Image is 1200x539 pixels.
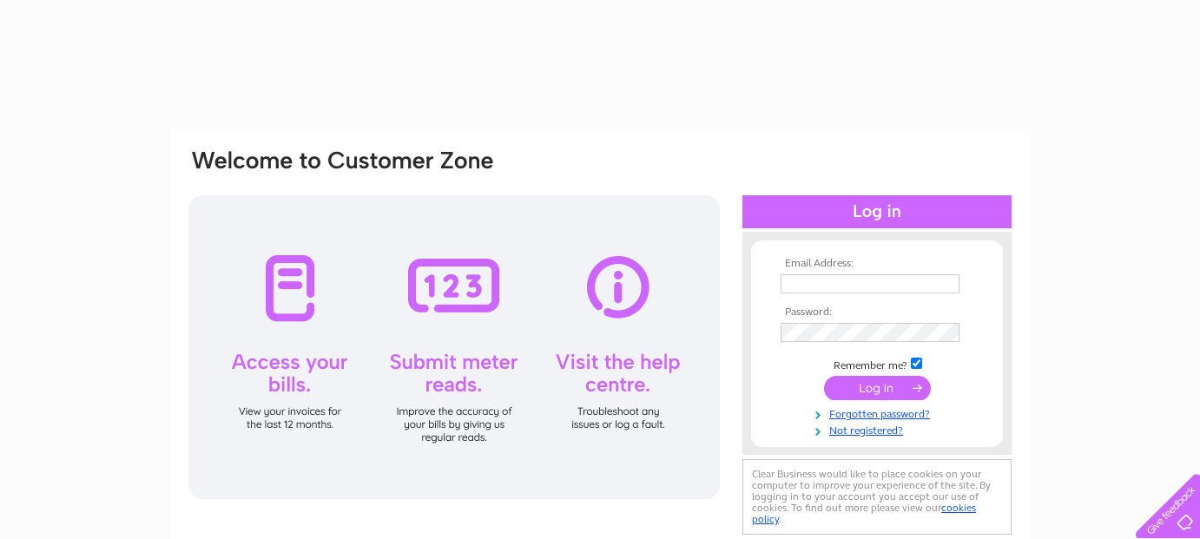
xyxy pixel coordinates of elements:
th: Email Address: [776,258,978,270]
td: Remember me? [776,355,978,372]
a: cookies policy [752,502,976,525]
th: Password: [776,306,978,319]
a: Not registered? [781,421,978,437]
a: Forgotten password? [781,404,978,421]
input: Submit [824,376,931,400]
div: Clear Business would like to place cookies on your computer to improve your experience of the sit... [742,459,1012,535]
